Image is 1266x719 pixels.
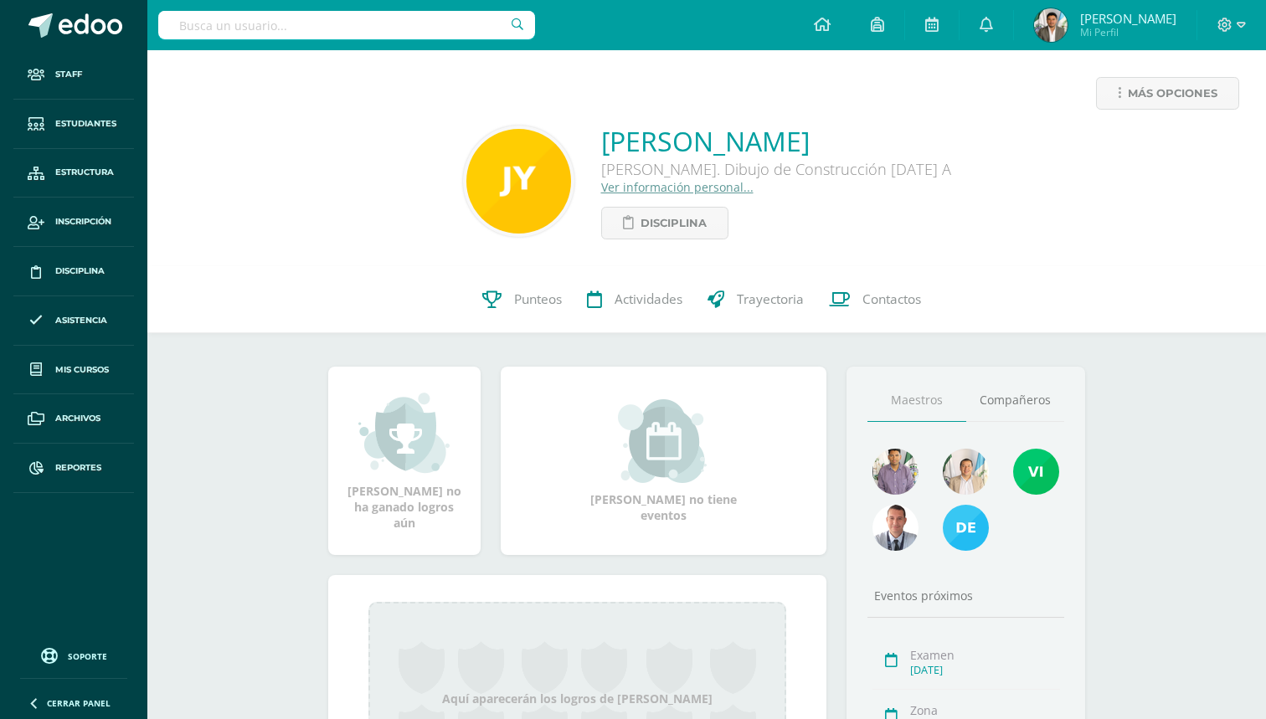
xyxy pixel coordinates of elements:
a: Mis cursos [13,346,134,395]
span: Mis cursos [55,363,109,377]
a: Contactos [816,266,934,333]
img: 5b9cfafb23178c1dbfdbac7a50ae7405.png [872,505,919,551]
div: Zona [910,702,1060,718]
a: Disciplina [13,247,134,296]
a: Maestros [867,379,966,422]
a: Inscripción [13,198,134,247]
a: Más opciones [1096,77,1239,110]
span: Estructura [55,166,114,179]
span: Contactos [862,290,921,308]
div: [PERSON_NAME]. Dibujo de Construcción [DATE] A [601,159,951,179]
img: 86ad762a06db99f3d783afd7c36c2468.png [1013,449,1059,495]
a: Actividades [574,266,695,333]
span: Staff [55,68,82,81]
div: Eventos próximos [867,588,1065,603]
div: [PERSON_NAME] no ha ganado logros aún [345,391,464,531]
span: [PERSON_NAME] [1080,10,1176,27]
img: achievement_small.png [358,391,450,475]
img: bc2e2507a0773cffdbf28d366faad6db.png [466,129,571,234]
span: Reportes [55,461,101,475]
div: [PERSON_NAME] no tiene eventos [579,399,747,523]
img: event_small.png [618,399,709,483]
span: Estudiantes [55,117,116,131]
a: Asistencia [13,296,134,346]
span: Punteos [514,290,562,308]
span: Cerrar panel [47,697,111,709]
span: Inscripción [55,215,111,229]
input: Busca un usuario... [158,11,535,39]
div: Examen [910,647,1060,663]
img: 40458cde734d9b8818fac9ae2ed6c481.png [943,449,989,495]
span: Mi Perfil [1080,25,1176,39]
a: Archivos [13,394,134,444]
span: Disciplina [641,208,707,239]
img: edb5f0ec02df9852f6a7ec1d07929726.png [943,505,989,551]
a: Trayectoria [695,266,816,333]
a: Ver información personal... [601,179,754,195]
span: Archivos [55,412,100,425]
img: 341803f27e08dd26eb2f05462dd2ab6d.png [1034,8,1068,42]
span: Más opciones [1128,78,1217,109]
a: Punteos [470,266,574,333]
a: Soporte [20,644,127,666]
a: Compañeros [966,379,1065,422]
span: Disciplina [55,264,105,278]
a: Reportes [13,444,134,493]
span: Soporte [68,650,107,662]
span: Asistencia [55,314,107,327]
span: Actividades [615,290,682,308]
a: [PERSON_NAME] [601,123,951,159]
a: Estructura [13,149,134,198]
a: Disciplina [601,207,728,239]
a: Estudiantes [13,100,134,149]
div: [DATE] [910,663,1060,677]
span: Trayectoria [737,290,804,308]
a: Staff [13,50,134,100]
img: b74992f0b286c7892e1bd0182a1586b6.png [872,449,919,495]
